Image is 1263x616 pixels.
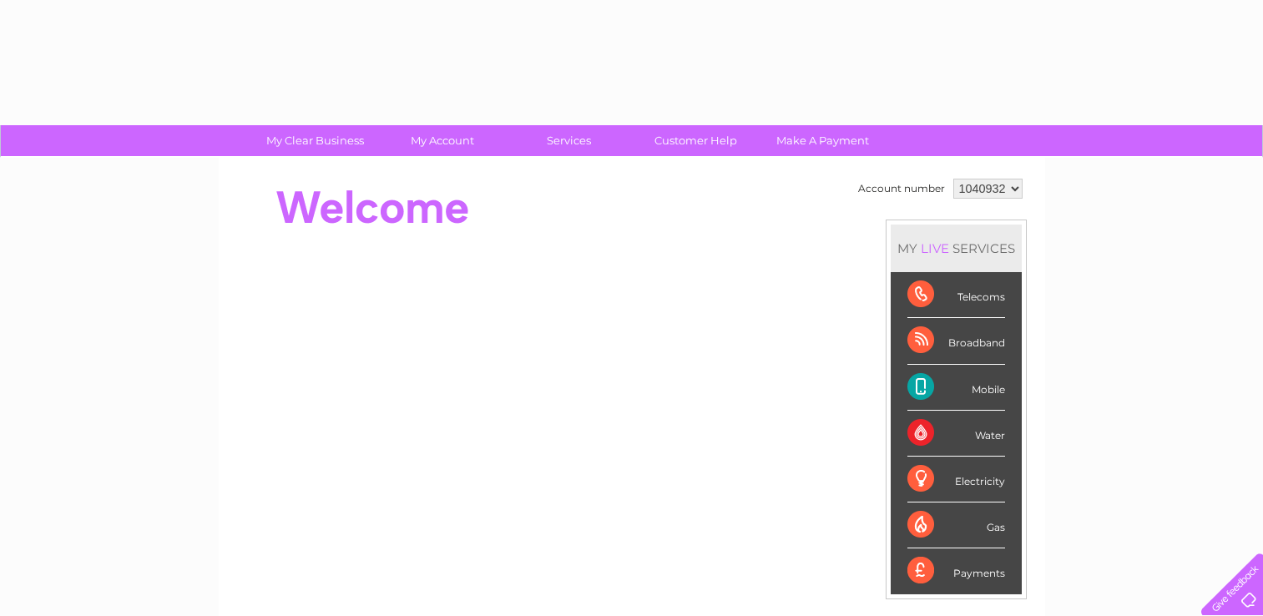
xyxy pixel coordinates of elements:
[907,457,1005,502] div: Electricity
[754,125,892,156] a: Make A Payment
[907,502,1005,548] div: Gas
[373,125,511,156] a: My Account
[907,318,1005,364] div: Broadband
[500,125,638,156] a: Services
[627,125,765,156] a: Customer Help
[917,240,952,256] div: LIVE
[907,365,1005,411] div: Mobile
[907,272,1005,318] div: Telecoms
[246,125,384,156] a: My Clear Business
[907,548,1005,593] div: Payments
[854,174,949,203] td: Account number
[907,411,1005,457] div: Water
[891,225,1022,272] div: MY SERVICES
